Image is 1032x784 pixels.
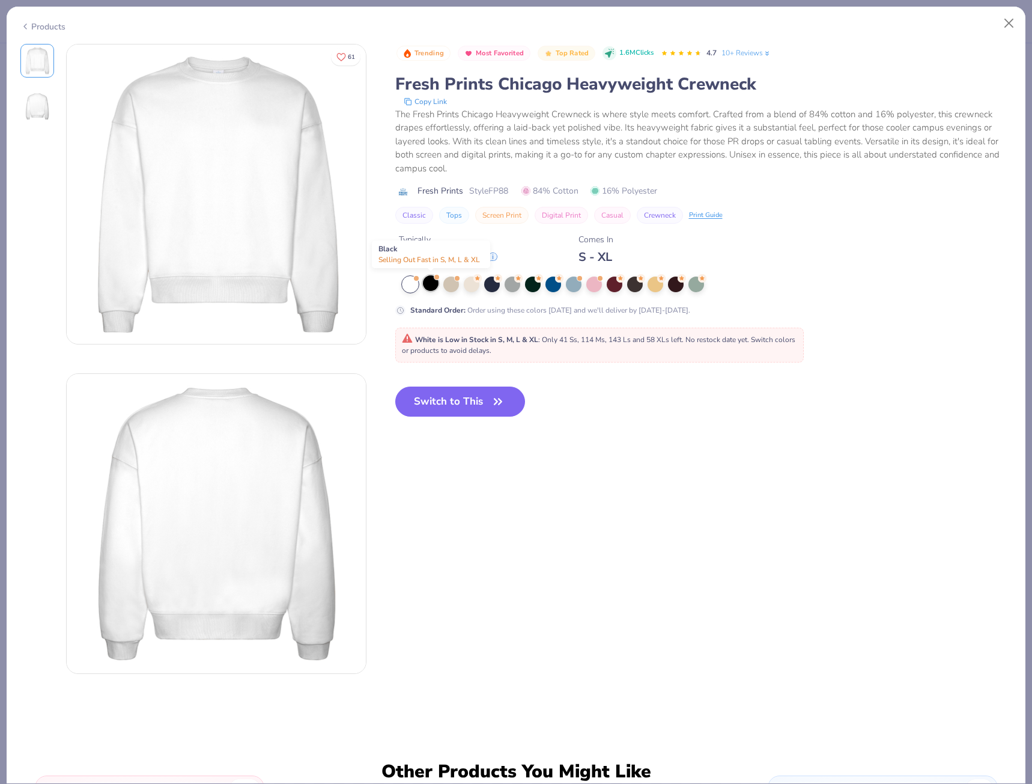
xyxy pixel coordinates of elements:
div: Fresh Prints Chicago Heavyweight Crewneck [395,73,1012,96]
img: brand logo [395,187,411,197]
img: Front [67,44,366,344]
button: Close [998,12,1021,35]
span: 61 [348,54,355,60]
button: Switch to This [395,387,526,417]
button: Crewneck [637,207,683,224]
button: copy to clipboard [400,96,451,108]
div: Print Guide [689,210,723,221]
button: Like [331,48,360,66]
div: S - XL [578,250,613,265]
div: The Fresh Prints Chicago Heavyweight Crewneck is where style meets comfort. Crafted from a blend ... [395,108,1012,176]
img: Most Favorited sort [464,49,473,58]
span: Most Favorited [476,50,524,57]
button: Tops [439,207,469,224]
button: Badge Button [396,46,451,61]
button: Digital Print [535,207,588,224]
span: 1.6M Clicks [619,48,654,58]
img: Top Rated sort [544,49,553,58]
div: Black [372,240,490,268]
img: Back [67,374,366,673]
span: Top Rated [556,50,589,57]
span: Trending [414,50,444,57]
div: Other Products You Might Like [374,761,658,783]
span: Style FP88 [469,185,508,197]
div: 4.7 Stars [661,44,702,63]
div: Order using these colors [DATE] and we'll deliver by [DATE]-[DATE]. [410,305,690,316]
button: Badge Button [538,46,595,61]
img: Front [23,46,52,75]
span: 4.7 [706,48,717,58]
img: Trending sort [402,49,412,58]
button: Screen Print [475,207,529,224]
span: Selling Out Fast in S, M, L & XL [378,255,480,265]
div: Products [20,20,65,33]
button: Badge Button [458,46,530,61]
span: 16% Polyester [590,185,657,197]
button: Classic [395,207,433,224]
img: Back [23,92,52,121]
strong: White is Low in Stock in S, M, L & XL [415,335,538,345]
span: : Only 41 Ss, 114 Ms, 143 Ls and 58 XLs left. No restock date yet. Switch colors or products to a... [402,335,795,355]
strong: Standard Order : [410,305,466,315]
div: $ 47.00 - $ 56.00 [399,250,497,265]
button: Casual [594,207,631,224]
a: 10+ Reviews [721,47,771,58]
span: 84% Cotton [521,185,578,197]
div: Comes In [578,233,613,246]
span: Fresh Prints [417,185,463,197]
div: Typically [399,233,497,246]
